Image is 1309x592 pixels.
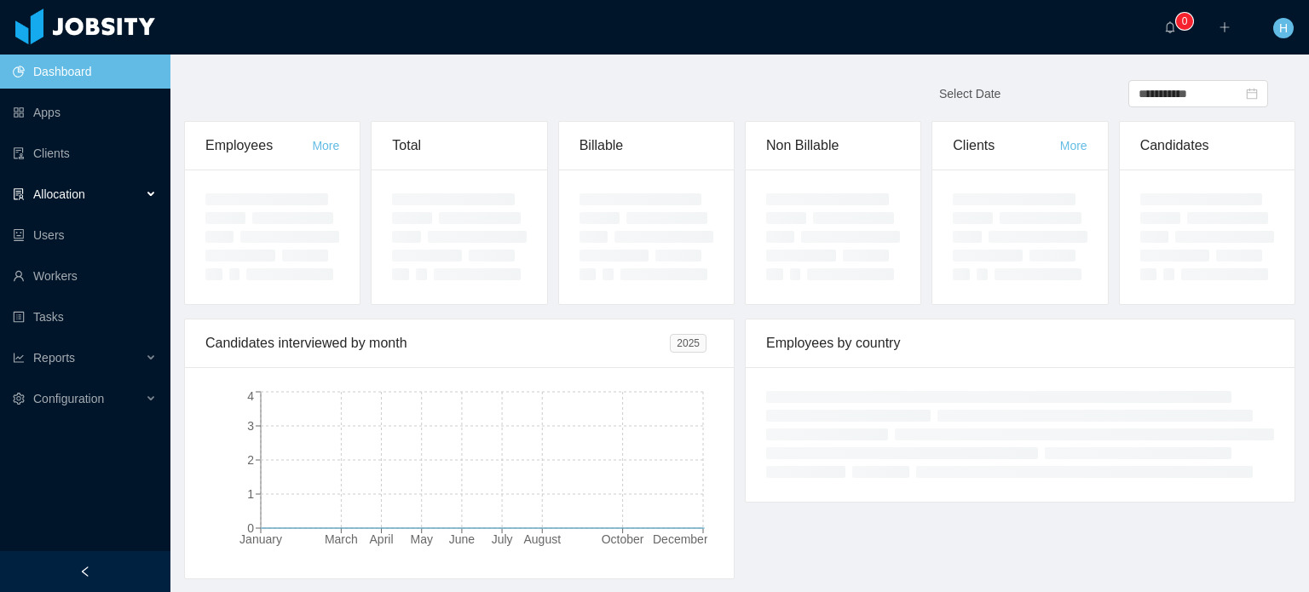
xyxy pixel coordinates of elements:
[953,122,1059,170] div: Clients
[653,532,708,546] tspan: December
[670,334,706,353] span: 2025
[13,95,157,129] a: icon: appstoreApps
[1164,21,1176,33] i: icon: bell
[523,532,561,546] tspan: August
[13,136,157,170] a: icon: auditClients
[247,487,254,501] tspan: 1
[247,389,254,403] tspan: 4
[1219,21,1231,33] i: icon: plus
[13,300,157,334] a: icon: profileTasks
[602,532,644,546] tspan: October
[766,319,1274,367] div: Employees by country
[370,532,394,546] tspan: April
[1060,139,1087,152] a: More
[13,259,157,293] a: icon: userWorkers
[1279,18,1288,38] span: H
[325,532,358,546] tspan: March
[247,453,254,467] tspan: 2
[1140,122,1274,170] div: Candidates
[239,532,282,546] tspan: January
[247,419,254,433] tspan: 3
[766,122,900,170] div: Non Billable
[411,532,433,546] tspan: May
[33,187,85,201] span: Allocation
[392,122,526,170] div: Total
[13,393,25,405] i: icon: setting
[939,87,1000,101] span: Select Date
[13,352,25,364] i: icon: line-chart
[580,122,713,170] div: Billable
[492,532,513,546] tspan: July
[13,188,25,200] i: icon: solution
[33,351,75,365] span: Reports
[33,392,104,405] span: Configuration
[205,122,312,170] div: Employees
[13,218,157,252] a: icon: robotUsers
[13,55,157,89] a: icon: pie-chartDashboard
[205,319,670,367] div: Candidates interviewed by month
[449,532,476,546] tspan: June
[312,139,339,152] a: More
[1246,88,1258,100] i: icon: calendar
[1176,13,1193,30] sup: 0
[247,521,254,535] tspan: 0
